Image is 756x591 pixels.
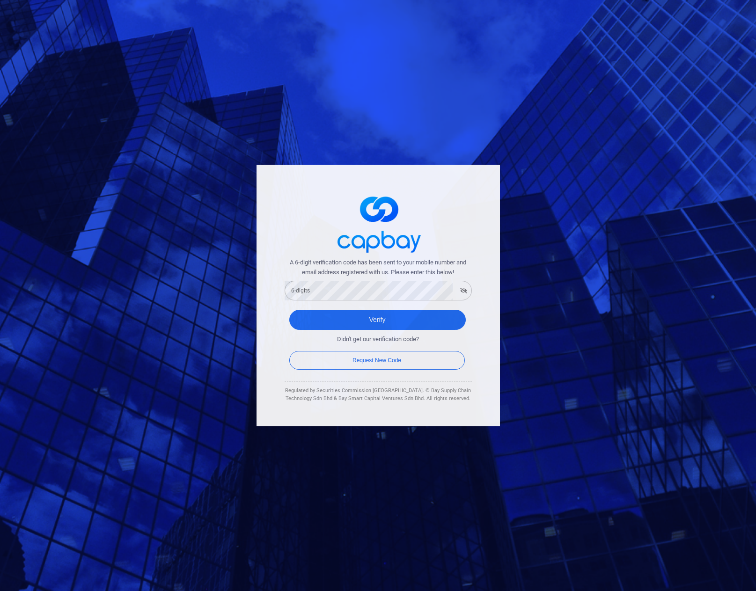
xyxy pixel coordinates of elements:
span: Didn't get our verification code? [337,335,419,344]
span: A 6-digit verification code has been sent to your mobile number and email address registered with... [285,258,472,277]
button: Verify [289,310,466,330]
div: Regulated by Securities Commission [GEOGRAPHIC_DATA]. © Bay Supply Chain Technology Sdn Bhd & Bay... [285,387,472,403]
img: logo [331,188,425,258]
button: Request New Code [289,351,465,370]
